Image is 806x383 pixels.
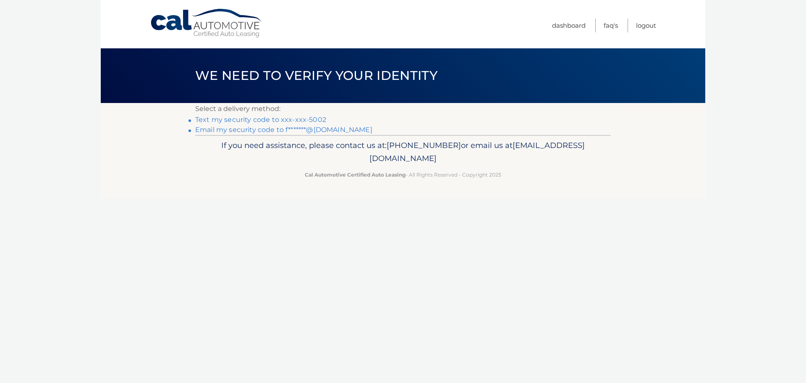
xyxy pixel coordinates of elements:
p: Select a delivery method: [195,103,611,115]
p: - All Rights Reserved - Copyright 2025 [201,170,605,179]
a: Logout [636,18,656,32]
a: Cal Automotive [150,8,263,38]
a: Text my security code to xxx-xxx-5002 [195,116,326,124]
span: We need to verify your identity [195,68,437,83]
a: Email my security code to f*******@[DOMAIN_NAME] [195,126,372,134]
p: If you need assistance, please contact us at: or email us at [201,139,605,166]
a: FAQ's [604,18,618,32]
a: Dashboard [552,18,586,32]
strong: Cal Automotive Certified Auto Leasing [305,172,406,178]
span: [PHONE_NUMBER] [387,140,461,150]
